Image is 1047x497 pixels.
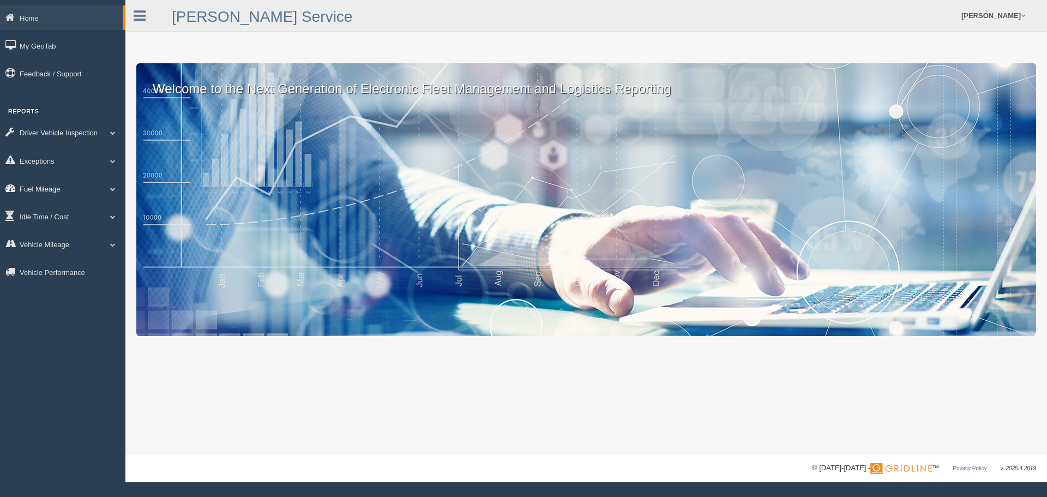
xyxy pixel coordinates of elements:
[1001,465,1036,471] span: v. 2025.4.2019
[870,463,932,474] img: Gridline
[172,8,352,25] a: [PERSON_NAME] Service
[136,63,1036,98] p: Welcome to the Next Generation of Electronic Fleet Management and Logistics Reporting
[812,463,1036,474] div: © [DATE]-[DATE] - ™
[953,465,986,471] a: Privacy Policy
